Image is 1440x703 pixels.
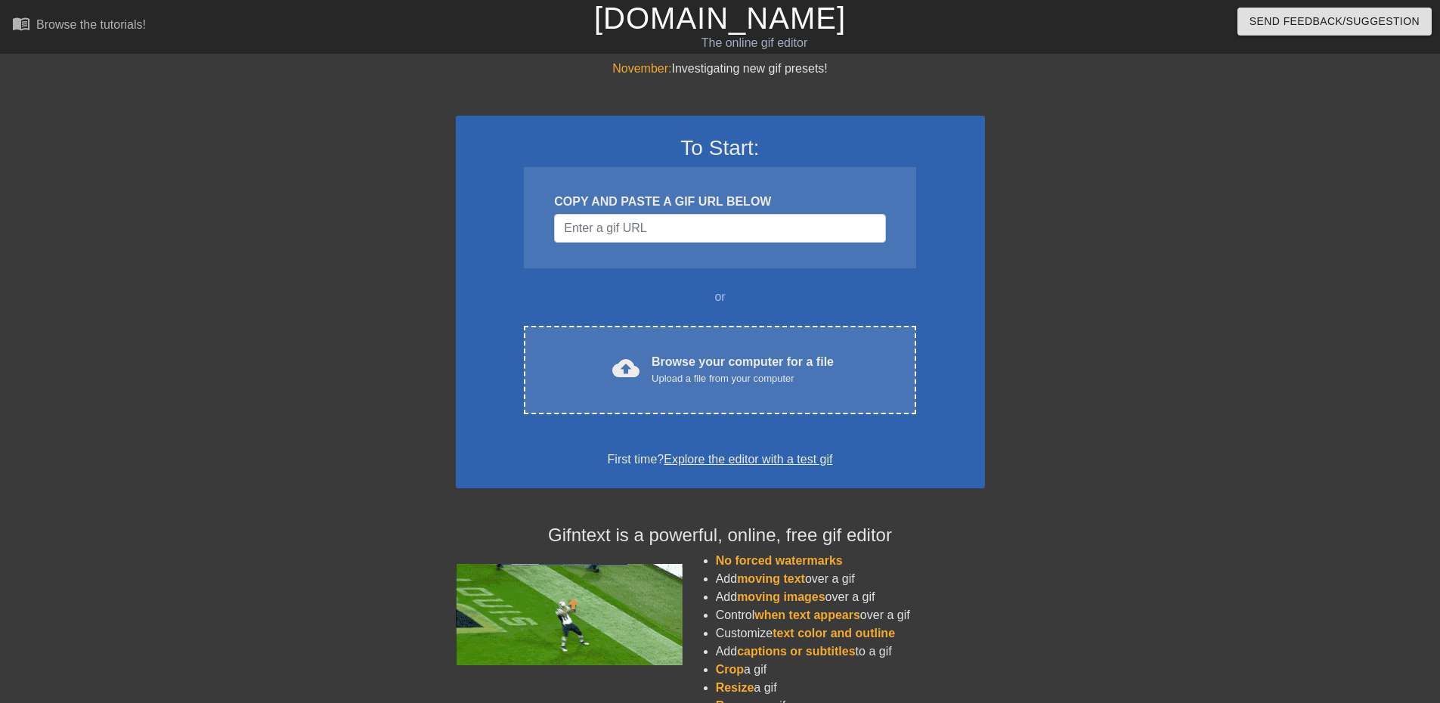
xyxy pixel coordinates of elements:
[495,288,946,306] div: or
[716,663,744,676] span: Crop
[737,572,805,585] span: moving text
[1237,8,1432,36] button: Send Feedback/Suggestion
[754,609,860,621] span: when text appears
[475,451,965,469] div: First time?
[12,14,146,38] a: Browse the tutorials!
[1250,12,1420,31] span: Send Feedback/Suggestion
[456,60,985,78] div: Investigating new gif presets!
[716,661,985,679] li: a gif
[716,570,985,588] li: Add over a gif
[612,355,639,382] span: cloud_upload
[612,62,671,75] span: November:
[488,34,1021,52] div: The online gif editor
[456,564,683,665] img: football_small.gif
[716,624,985,643] li: Customize
[737,590,825,603] span: moving images
[773,627,895,640] span: text color and outline
[475,135,965,161] h3: To Start:
[36,18,146,31] div: Browse the tutorials!
[716,681,754,694] span: Resize
[554,193,885,211] div: COPY AND PASTE A GIF URL BELOW
[716,606,985,624] li: Control over a gif
[12,14,30,33] span: menu_book
[664,453,832,466] a: Explore the editor with a test gif
[594,2,846,35] a: [DOMAIN_NAME]
[716,588,985,606] li: Add over a gif
[716,679,985,697] li: a gif
[737,645,855,658] span: captions or subtitles
[716,554,843,567] span: No forced watermarks
[652,371,834,386] div: Upload a file from your computer
[652,353,834,386] div: Browse your computer for a file
[456,525,985,547] h4: Gifntext is a powerful, online, free gif editor
[716,643,985,661] li: Add to a gif
[554,214,885,243] input: Username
